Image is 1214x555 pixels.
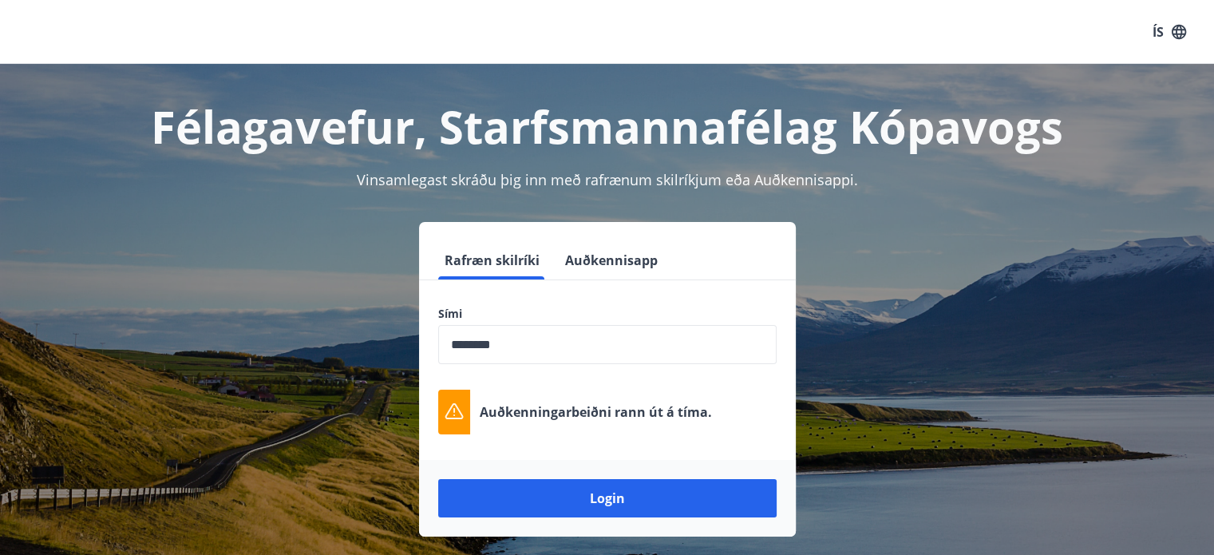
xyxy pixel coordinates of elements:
button: Login [438,479,777,517]
button: Rafræn skilríki [438,241,546,279]
button: ÍS [1144,18,1195,46]
label: Sími [438,306,777,322]
button: Auðkennisapp [559,241,664,279]
p: Auðkenningarbeiðni rann út á tíma. [480,403,712,421]
h1: Félagavefur, Starfsmannafélag Kópavogs [52,96,1163,157]
span: Vinsamlegast skráðu þig inn með rafrænum skilríkjum eða Auðkennisappi. [357,170,858,189]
